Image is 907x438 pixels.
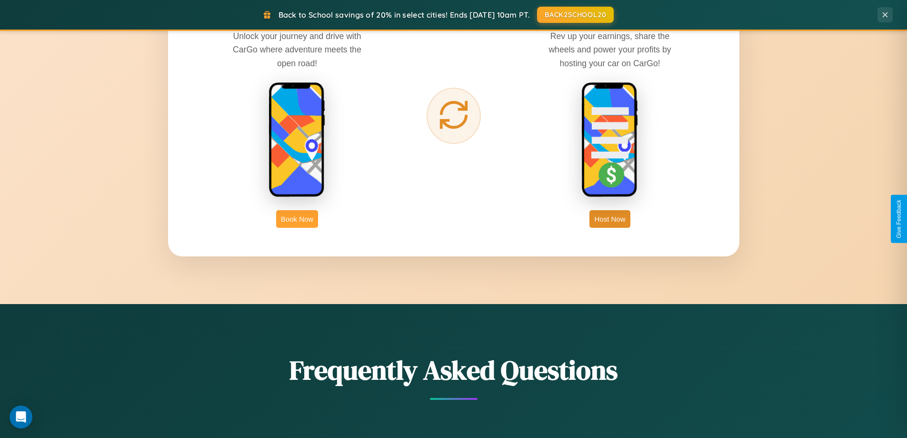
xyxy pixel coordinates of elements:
p: Rev up your earnings, share the wheels and power your profits by hosting your car on CarGo! [538,30,681,70]
p: Unlock your journey and drive with CarGo where adventure meets the open road! [226,30,369,70]
span: Back to School savings of 20% in select cities! Ends [DATE] 10am PT. [279,10,530,20]
button: Book Now [276,210,318,228]
button: Host Now [589,210,630,228]
button: BACK2SCHOOL20 [537,7,614,23]
div: Open Intercom Messenger [10,406,32,428]
h2: Frequently Asked Questions [168,352,739,388]
div: Give Feedback [896,200,902,238]
img: host phone [581,82,638,198]
img: rent phone [269,82,326,198]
